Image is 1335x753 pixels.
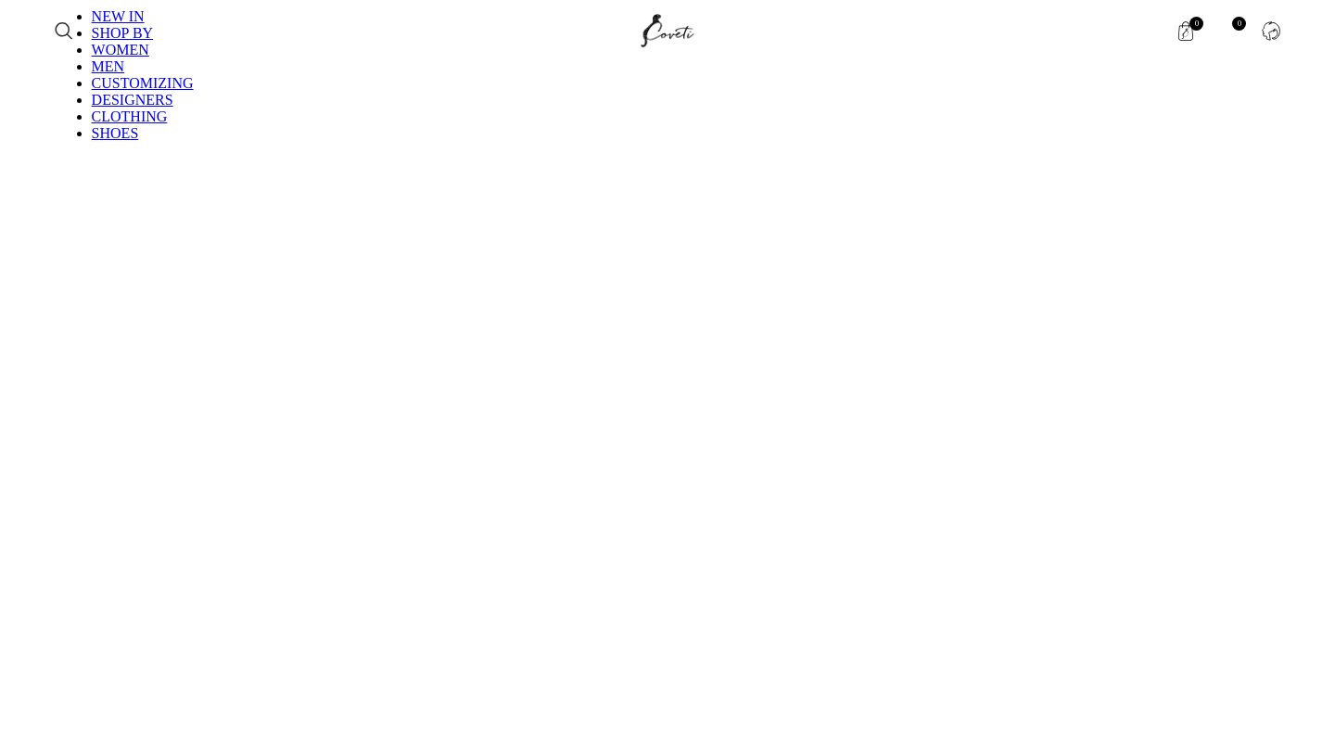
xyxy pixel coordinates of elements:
img: Coveti [637,7,699,54]
a: MEN [92,58,125,74]
a: 0 [1209,12,1247,49]
a: CLOTHING [92,108,168,124]
a: SHOP BY [92,25,154,41]
div: My Wishlist [1209,12,1247,49]
a: SHOES [92,125,139,141]
a: Site logo [637,41,699,57]
a: 0 [1166,12,1204,49]
a: Search [45,12,83,49]
span: 0 [1189,17,1203,31]
a: NEW IN [92,8,145,24]
span: 0 [1232,17,1246,31]
a: WOMEN [92,42,149,57]
a: DESIGNERS [92,92,173,108]
a: CUSTOMIZING [92,75,194,91]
